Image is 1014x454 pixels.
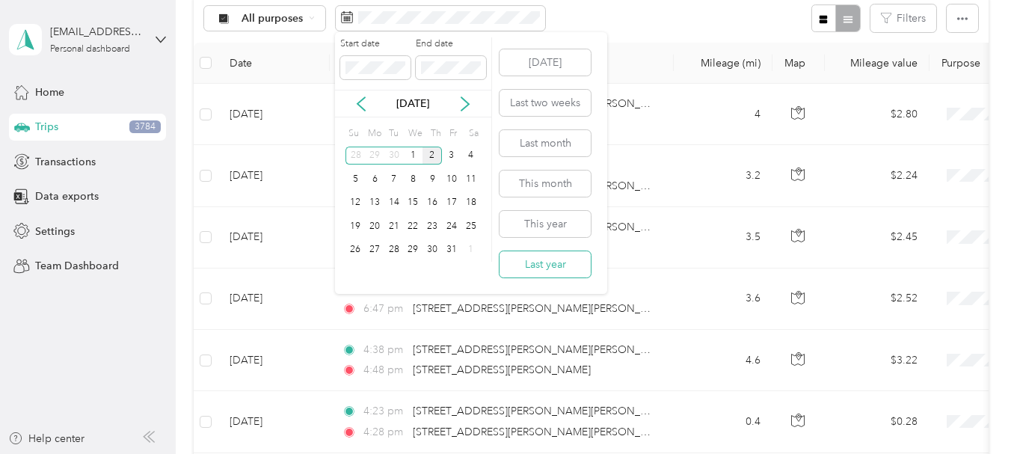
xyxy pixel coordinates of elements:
th: Map [772,43,825,84]
td: [DATE] [218,84,330,145]
button: [DATE] [500,49,591,76]
td: $3.22 [825,330,930,391]
th: Locations [330,43,674,84]
div: 6 [365,170,384,188]
div: 1 [461,241,481,260]
td: 3.5 [674,207,772,269]
div: 27 [365,241,384,260]
td: [DATE] [218,269,330,330]
div: Fr [447,123,461,144]
span: [STREET_ADDRESS][PERSON_NAME] [413,282,591,295]
div: 13 [365,194,384,212]
button: This year [500,211,591,237]
div: Mo [365,123,381,144]
span: [STREET_ADDRESS][PERSON_NAME][PERSON_NAME] [413,426,674,438]
td: $2.80 [825,84,930,145]
div: 7 [384,170,404,188]
div: 31 [442,241,461,260]
td: [DATE] [218,207,330,269]
td: 4.6 [674,330,772,391]
td: 3.2 [674,145,772,206]
button: Last month [500,130,591,156]
div: Su [345,123,360,144]
span: Data exports [35,188,99,204]
td: $2.52 [825,269,930,330]
span: 4:48 pm [363,362,406,378]
td: $0.28 [825,391,930,453]
div: 30 [384,147,404,165]
p: [DATE] [381,96,444,111]
span: [STREET_ADDRESS][PERSON_NAME][PERSON_NAME] [413,405,674,417]
td: [DATE] [218,145,330,206]
button: Filters [870,4,936,32]
span: Settings [35,224,75,239]
div: 24 [442,217,461,236]
button: Last two weeks [500,90,591,116]
td: 3.6 [674,269,772,330]
span: Home [35,85,64,100]
th: Date [218,43,330,84]
span: 4:23 pm [363,403,406,420]
div: Tu [387,123,401,144]
td: $2.45 [825,207,930,269]
div: 25 [461,217,481,236]
td: [DATE] [218,391,330,453]
span: Transactions [35,154,96,170]
div: 17 [442,194,461,212]
div: 23 [423,217,442,236]
div: 29 [365,147,384,165]
span: 4:28 pm [363,424,406,441]
div: 30 [423,241,442,260]
div: 2 [423,147,442,165]
span: [STREET_ADDRESS][PERSON_NAME][PERSON_NAME] [413,343,674,356]
div: 18 [461,194,481,212]
div: 4 [461,147,481,165]
th: Mileage value [825,43,930,84]
span: All purposes [242,13,304,24]
div: Th [428,123,442,144]
div: 19 [345,217,365,236]
div: 29 [404,241,423,260]
div: Sa [467,123,481,144]
label: Start date [340,37,411,51]
div: 28 [345,147,365,165]
span: 4:38 pm [363,342,406,358]
button: Last year [500,251,591,277]
div: We [406,123,423,144]
span: Team Dashboard [35,258,119,274]
button: This month [500,171,591,197]
span: [STREET_ADDRESS][PERSON_NAME][PERSON_NAME] [413,302,674,315]
td: $2.24 [825,145,930,206]
span: 6:47 pm [363,301,406,317]
div: 11 [461,170,481,188]
div: Personal dashboard [50,45,130,54]
div: 15 [404,194,423,212]
div: 9 [423,170,442,188]
label: End date [416,37,486,51]
td: [DATE] [218,330,330,391]
div: 12 [345,194,365,212]
div: 8 [404,170,423,188]
div: 26 [345,241,365,260]
div: 16 [423,194,442,212]
div: 22 [404,217,423,236]
td: 4 [674,84,772,145]
div: [EMAIL_ADDRESS][DOMAIN_NAME] [50,24,144,40]
div: 3 [442,147,461,165]
div: 5 [345,170,365,188]
span: 3784 [129,120,161,134]
iframe: Everlance-gr Chat Button Frame [930,370,1014,454]
div: 21 [384,217,404,236]
span: [STREET_ADDRESS][PERSON_NAME] [413,363,591,376]
span: Trips [35,119,58,135]
th: Mileage (mi) [674,43,772,84]
div: 14 [384,194,404,212]
div: 28 [384,241,404,260]
td: 0.4 [674,391,772,453]
div: 1 [404,147,423,165]
div: 10 [442,170,461,188]
div: 20 [365,217,384,236]
button: Help center [8,431,84,447]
